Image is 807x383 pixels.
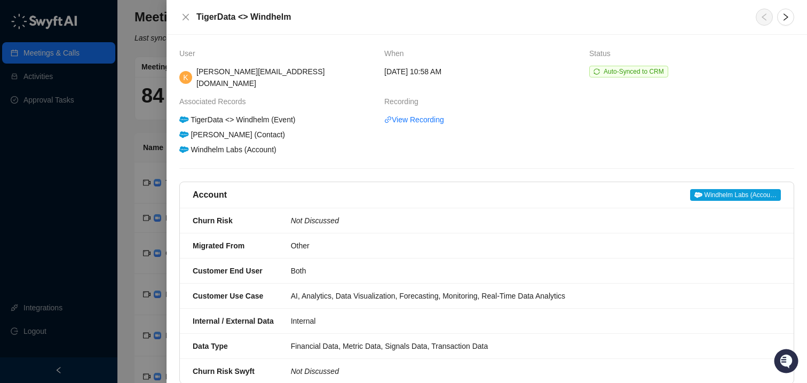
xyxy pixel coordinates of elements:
span: [PERSON_NAME][EMAIL_ADDRESS][DOMAIN_NAME] [196,67,325,88]
h5: Account [193,189,227,201]
strong: Customer Use Case [193,292,263,300]
div: [PERSON_NAME] (Contact) [178,129,287,140]
img: 5124521997842_fc6d7dfcefe973c2e489_88.png [11,97,30,116]
div: TigerData <> Windhelm (Event) [178,114,297,126]
div: 📶 [48,151,57,159]
div: Windhelm Labs (Account) [178,144,278,155]
span: Docs [21,150,39,160]
i: Not Discussed [291,367,339,376]
a: 📶Status [44,145,86,165]
span: Auto-Synced to CRM [604,68,664,75]
iframe: Open customer support [773,348,802,377]
p: Welcome 👋 [11,43,194,60]
span: Status [59,150,82,160]
span: Windhelm Labs (Accou… [690,189,781,201]
strong: Internal / External Data [193,317,274,325]
button: Close [179,11,192,24]
span: [DATE] 10:58 AM [384,66,441,77]
span: Recording [384,96,424,107]
a: linkView Recording [384,114,444,126]
a: Windhelm Labs (Accou… [690,189,781,201]
div: 📚 [11,151,19,159]
strong: Migrated From [193,241,244,250]
span: right [781,13,790,21]
div: AI, Analytics, Data Visualization, Forecasting, Monitoring, Real-Time Data Analytics [291,290,774,302]
span: link [384,116,392,123]
span: sync [594,68,600,75]
span: K [183,72,188,83]
div: Start new chat [36,97,175,107]
div: Both [291,265,774,277]
a: 📚Docs [6,145,44,165]
div: Internal [291,315,774,327]
span: Pylon [106,176,129,184]
button: Start new chat [181,100,194,113]
strong: Churn Risk [193,216,233,225]
span: Status [589,48,616,59]
h2: How can we help? [11,60,194,77]
h5: TigerData <> Windhelm [196,11,743,24]
div: We're offline, we'll be back soon [36,107,139,116]
a: Powered byPylon [75,175,129,184]
span: close [181,13,190,21]
img: Swyft AI [11,11,32,32]
i: Not Discussed [291,216,339,225]
strong: Customer End User [193,267,263,275]
strong: Churn Risk Swyft [193,367,255,376]
div: Other [291,240,774,252]
span: Associated Records [179,96,251,107]
strong: Data Type [193,342,228,350]
span: When [384,48,409,59]
div: Financial Data, Metric Data, Signals Data, Transaction Data [291,340,774,352]
span: User [179,48,201,59]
